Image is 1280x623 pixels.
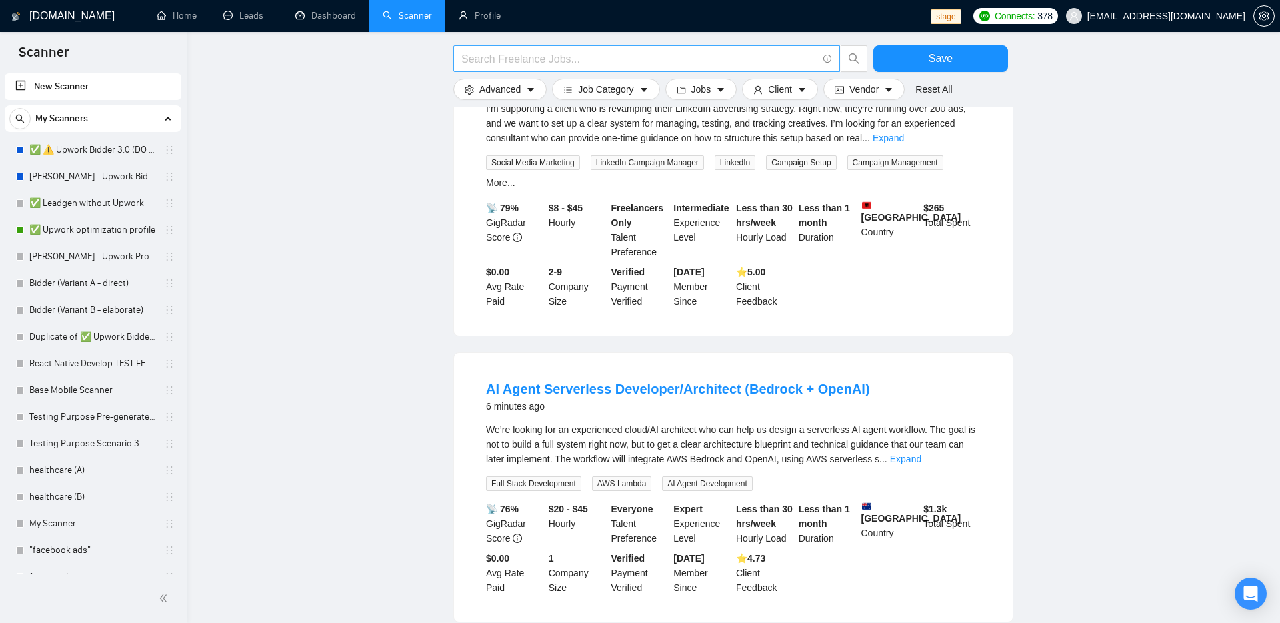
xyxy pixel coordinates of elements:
[164,225,175,235] span: holder
[164,198,175,209] span: holder
[797,84,807,94] span: caret-down
[859,502,921,546] div: Country
[665,79,737,100] button: folderJobscaret-down
[733,502,796,546] div: Hourly Load
[715,155,755,170] span: LinkedIn
[915,82,952,97] a: Reset All
[164,171,175,182] span: holder
[1253,11,1275,21] a: setting
[546,265,609,309] div: Company Size
[461,51,817,67] input: Search Freelance Jobs...
[549,267,562,277] b: 2-9
[486,203,519,213] b: 📡 79%
[486,267,509,277] b: $0.00
[673,203,729,213] b: Intermediate
[486,382,870,396] a: AI Agent Serverless Developer/Architect (Bedrock + OpenAI)
[859,201,921,259] div: Country
[862,502,871,511] img: 🇦🇺
[513,233,522,242] span: info-circle
[29,297,156,324] a: Bidder (Variant B - elaborate)
[483,502,546,546] div: GigRadar Score
[486,103,966,143] span: I’m supporting a client who is revamping their LinkedIn advertising strategy. Right now, they’re ...
[611,267,645,277] b: Verified
[890,454,921,464] a: Expand
[29,243,156,270] a: [PERSON_NAME] - Upwork Proposal
[591,155,704,170] span: LinkedIn Campaign Manager
[486,101,981,145] div: I’m supporting a client who is revamping their LinkedIn advertising strategy. Right now, they’re ...
[483,551,546,595] div: Avg Rate Paid
[164,145,175,155] span: holder
[662,476,752,491] span: AI Agent Development
[1253,5,1275,27] button: setting
[766,155,836,170] span: Campaign Setup
[733,551,796,595] div: Client Feedback
[578,82,633,97] span: Job Category
[796,502,859,546] div: Duration
[611,203,664,228] b: Freelancers Only
[716,84,725,94] span: caret-down
[549,504,588,514] b: $20 - $45
[849,82,879,97] span: Vendor
[611,504,653,514] b: Everyone
[931,9,961,24] span: stage
[673,553,704,564] b: [DATE]
[164,385,175,396] span: holder
[733,265,796,309] div: Client Feedback
[29,404,156,430] a: Testing Purpose Pre-generated 1
[873,133,904,143] a: Expand
[164,278,175,289] span: holder
[768,82,792,97] span: Client
[164,492,175,502] span: holder
[736,203,793,228] b: Less than 30 hrs/week
[862,133,870,143] span: ...
[479,82,521,97] span: Advanced
[673,504,703,514] b: Expert
[486,424,975,464] span: We’re looking for an experienced cloud/AI architect who can help us design a serverless AI agent ...
[549,553,554,564] b: 1
[592,476,652,491] span: AWS Lambda
[861,502,961,524] b: [GEOGRAPHIC_DATA]
[29,484,156,510] a: healthcare (B)
[546,502,609,546] div: Hourly
[862,201,871,210] img: 🇦🇱
[483,265,546,309] div: Avg Rate Paid
[164,518,175,529] span: holder
[671,551,733,595] div: Member Since
[835,84,844,94] span: idcard
[29,430,156,457] a: Testing Purpose Scenario 3
[549,203,583,213] b: $8 - $45
[736,267,765,277] b: ⭐️ 5.00
[923,203,944,213] b: $ 265
[29,324,156,350] a: Duplicate of ✅ Upwork Bidder 3.0
[164,305,175,316] span: holder
[29,457,156,484] a: healthcare (A)
[11,6,21,27] img: logo
[873,45,1008,72] button: Save
[546,551,609,595] div: Company Size
[609,551,671,595] div: Payment Verified
[1069,11,1079,21] span: user
[513,534,522,543] span: info-circle
[929,50,953,67] span: Save
[847,155,943,170] span: Campaign Management
[609,201,671,259] div: Talent Preference
[823,55,832,63] span: info-circle
[459,10,501,21] a: userProfile
[29,350,156,377] a: React Native Develop TEST FEB 123
[1235,578,1267,610] div: Open Intercom Messenger
[223,10,269,21] a: messageLeads
[677,84,686,94] span: folder
[736,504,793,529] b: Less than 30 hrs/week
[552,79,659,100] button: barsJob Categorycaret-down
[691,82,711,97] span: Jobs
[29,270,156,297] a: Bidder (Variant A - direct)
[923,504,947,514] b: $ 1.3k
[164,572,175,582] span: holder
[884,84,893,94] span: caret-down
[486,155,580,170] span: Social Media Marketing
[1037,9,1052,23] span: 378
[609,502,671,546] div: Talent Preference
[796,201,859,259] div: Duration
[921,502,983,546] div: Total Spent
[164,358,175,369] span: holder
